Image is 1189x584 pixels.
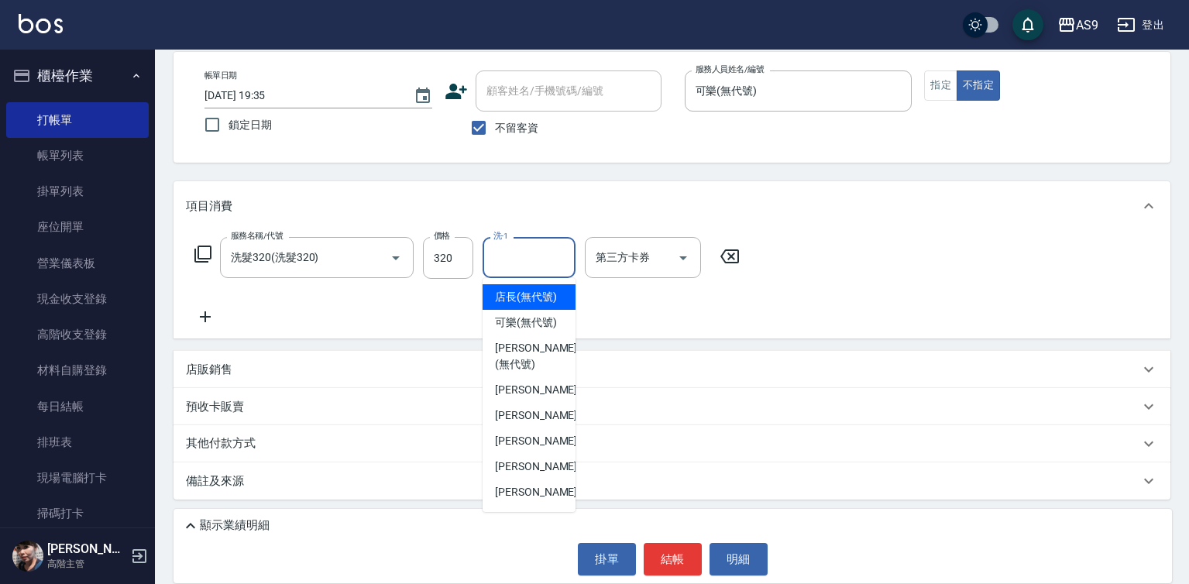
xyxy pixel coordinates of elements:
p: 其他付款方式 [186,435,263,452]
label: 帳單日期 [204,70,237,81]
span: [PERSON_NAME] -9 [495,433,586,449]
button: Open [383,246,408,270]
h5: [PERSON_NAME] [47,541,126,557]
span: [PERSON_NAME] -13 [495,484,593,500]
button: 指定 [924,70,957,101]
button: 掛單 [578,543,636,575]
a: 材料自購登錄 [6,352,149,388]
span: 不留客資 [495,120,538,136]
a: 排班表 [6,424,149,460]
div: AS9 [1076,15,1098,35]
span: 店長 (無代號) [495,289,557,305]
a: 現金收支登錄 [6,281,149,317]
a: 帳單列表 [6,138,149,173]
p: 店販銷售 [186,362,232,378]
a: 座位開單 [6,209,149,245]
span: [PERSON_NAME] -2 [495,382,586,398]
div: 其他付款方式 [174,425,1170,462]
button: 結帳 [644,543,702,575]
p: 高階主管 [47,557,126,571]
span: HD -HD [495,510,527,526]
button: 登出 [1111,11,1170,40]
button: 櫃檯作業 [6,56,149,96]
a: 高階收支登錄 [6,317,149,352]
div: 備註及來源 [174,462,1170,500]
button: Open [671,246,696,270]
a: 現場電腦打卡 [6,460,149,496]
span: [PERSON_NAME] -12 [495,459,593,475]
label: 服務名稱/代號 [231,230,283,242]
a: 營業儀表板 [6,246,149,281]
label: 服務人員姓名/編號 [696,64,764,75]
p: 顯示業績明細 [200,517,270,534]
input: YYYY/MM/DD hh:mm [204,83,398,108]
div: 項目消費 [174,181,1170,231]
a: 掃碼打卡 [6,496,149,531]
img: Logo [19,14,63,33]
p: 項目消費 [186,198,232,215]
div: 預收卡販賣 [174,388,1170,425]
button: 不指定 [957,70,1000,101]
span: [PERSON_NAME] (無代號) [495,340,577,373]
button: AS9 [1051,9,1105,41]
span: 鎖定日期 [229,117,272,133]
label: 洗-1 [493,230,508,242]
a: 掛單列表 [6,173,149,209]
button: Choose date, selected date is 2025-10-05 [404,77,442,115]
p: 備註及來源 [186,473,244,490]
a: 打帳單 [6,102,149,138]
label: 價格 [434,230,450,242]
button: save [1012,9,1043,40]
p: 預收卡販賣 [186,399,244,415]
button: 明細 [710,543,768,575]
span: 可樂 (無代號) [495,314,557,331]
div: 店販銷售 [174,351,1170,388]
a: 每日結帳 [6,389,149,424]
span: [PERSON_NAME] -7 [495,407,586,424]
img: Person [12,541,43,572]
